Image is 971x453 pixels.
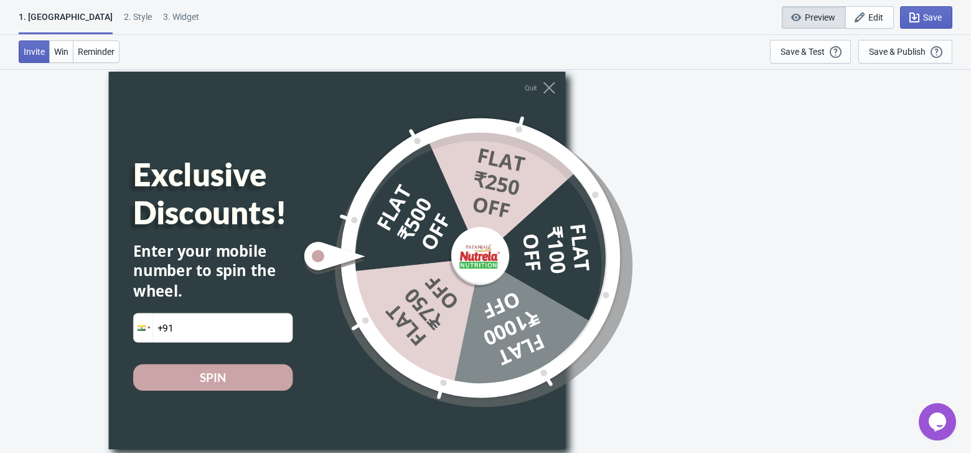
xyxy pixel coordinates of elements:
[54,47,68,57] span: Win
[124,11,152,32] div: 2 . Style
[78,47,115,57] span: Reminder
[24,47,45,57] span: Invite
[133,156,325,231] div: Exclusive Discounts!
[770,40,851,64] button: Save & Test
[19,41,50,63] button: Invite
[73,41,120,63] button: Reminder
[845,6,894,29] button: Edit
[900,6,952,29] button: Save
[858,40,952,64] button: Save & Publish
[782,6,846,29] button: Preview
[163,11,199,32] div: 3. Widget
[923,12,942,22] span: Save
[868,12,883,22] span: Edit
[49,41,73,63] button: Win
[133,241,293,302] div: Enter your mobile number to spin the wheel.
[134,313,152,342] div: India: + 91
[781,47,825,57] div: Save & Test
[19,11,113,34] div: 1. [GEOGRAPHIC_DATA]
[525,83,538,92] div: Quit
[134,313,293,342] input: Enter your mobile number
[869,47,926,57] div: Save & Publish
[919,403,959,441] iframe: chat widget
[200,369,227,385] div: SPIN
[805,12,835,22] span: Preview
